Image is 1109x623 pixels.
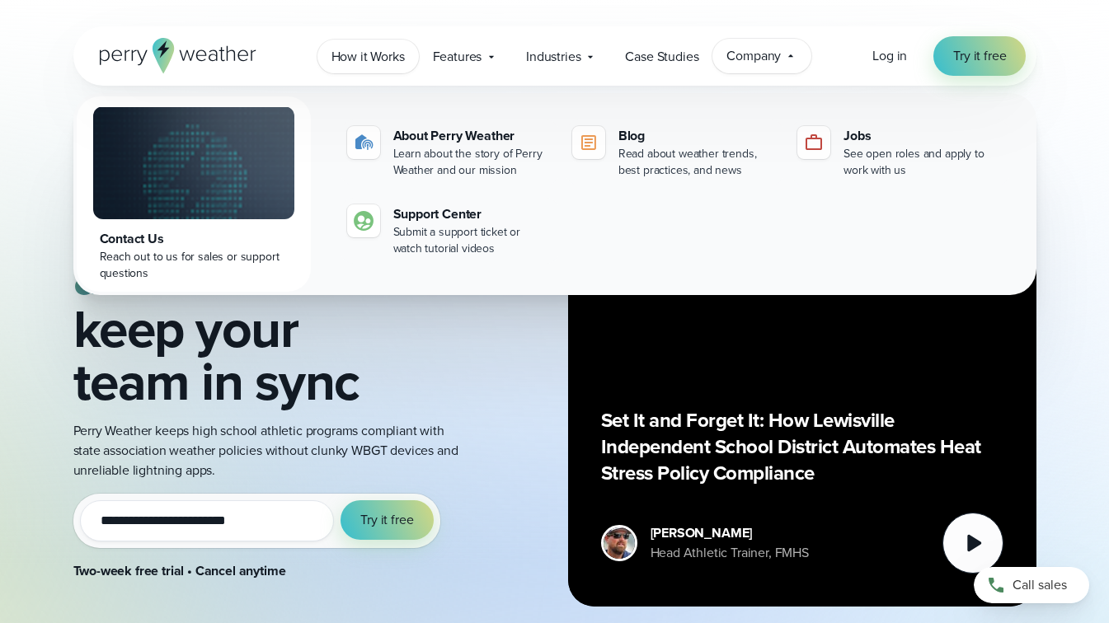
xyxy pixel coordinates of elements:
[953,46,1006,66] span: Try it free
[341,198,559,264] a: Support Center Submit a support ticket or watch tutorial videos
[726,46,781,66] span: Company
[526,47,580,67] span: Industries
[804,133,824,152] img: jobs-icon-1.svg
[341,119,559,185] a: About Perry Weather Learn about the story of Perry Weather and our mission
[974,567,1089,603] a: Call sales
[625,47,698,67] span: Case Studies
[872,46,907,66] a: Log in
[77,96,311,292] a: Contact Us Reach out to us for sales or support questions
[317,40,419,73] a: How it Works
[100,229,288,249] div: Contact Us
[433,47,482,67] span: Features
[354,133,374,152] img: about-icon.svg
[611,40,712,73] a: Case Studies
[331,47,405,67] span: How it Works
[360,510,413,530] span: Try it free
[604,527,635,559] img: cody-henschke-headshot
[651,523,809,543] div: [PERSON_NAME]
[843,126,1003,146] div: Jobs
[618,146,778,179] div: Read about weather trends, best practices, and news
[341,500,433,540] button: Try it free
[618,126,778,146] div: Blog
[73,561,286,580] strong: Two-week free trial • Cancel anytime
[843,146,1003,179] div: See open roles and apply to work with us
[601,407,1003,486] p: Set It and Forget It: How Lewisville Independent School District Automates Heat Stress Policy Com...
[791,119,1009,185] a: Jobs See open roles and apply to work with us
[393,126,552,146] div: About Perry Weather
[872,46,907,65] span: Log in
[393,146,552,179] div: Learn about the story of Perry Weather and our mission
[73,197,459,408] h2: and keep your team in sync
[579,133,599,152] img: blog-icon.svg
[1013,575,1067,595] span: Call sales
[354,211,374,231] img: contact-icon.svg
[393,204,552,224] div: Support Center
[566,119,784,185] a: Blog Read about weather trends, best practices, and news
[393,224,552,257] div: Submit a support ticket or watch tutorial videos
[651,543,809,563] div: Head Athletic Trainer, FMHS
[933,36,1026,76] a: Try it free
[100,249,288,282] div: Reach out to us for sales or support questions
[73,421,459,480] p: Perry Weather keeps high school athletic programs compliant with state association weather polici...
